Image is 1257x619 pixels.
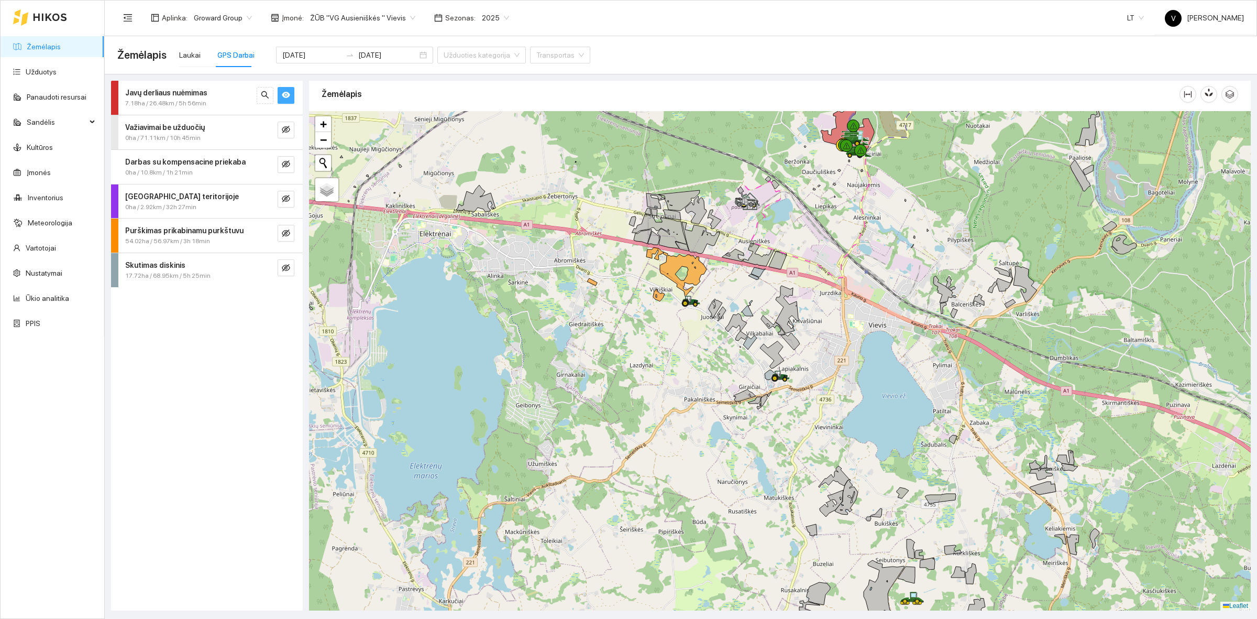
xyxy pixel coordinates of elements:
[1223,602,1248,610] a: Leaflet
[315,155,331,171] button: Initiate a new search
[320,133,327,146] span: −
[1165,14,1244,22] span: [PERSON_NAME]
[111,253,303,287] div: Skutimas diskinis17.72ha / 68.95km / 5h 25mineye-invisible
[1127,10,1144,26] span: LT
[282,229,290,239] span: eye-invisible
[26,319,40,328] a: PPIS
[111,184,303,219] div: [GEOGRAPHIC_DATA] teritorijoje0ha / 2.92km / 32h 27mineye-invisible
[125,158,246,166] strong: Darbas su kompensacine priekaba
[278,87,294,104] button: eye
[26,68,57,76] a: Užduotys
[125,271,211,281] span: 17.72ha / 68.95km / 5h 25min
[346,51,354,59] span: swap-right
[111,219,303,253] div: Purškimas prikabinamu purkštuvu54.02ha / 56.97km / 3h 18mineye-invisible
[162,12,188,24] span: Aplinka :
[26,269,62,277] a: Nustatymai
[125,123,205,132] strong: Važiavimai be užduočių
[482,10,509,26] span: 2025
[123,13,133,23] span: menu-fold
[282,125,290,135] span: eye-invisible
[320,117,327,131] span: +
[125,192,239,201] strong: [GEOGRAPHIC_DATA] teritorijoje
[125,226,244,235] strong: Purškimas prikabinamu purkštuvu
[310,10,415,26] span: ŽŪB "VG Ausieniškės " Vievis
[111,81,303,115] div: Javų derliaus nuėmimas7.18ha / 26.48km / 5h 56minsearcheye
[322,79,1179,109] div: Žemėlapis
[27,42,61,51] a: Žemėlapis
[282,91,290,101] span: eye
[346,51,354,59] span: to
[315,178,338,201] a: Layers
[27,143,53,151] a: Kultūros
[445,12,476,24] span: Sezonas :
[117,47,167,63] span: Žemėlapis
[125,133,201,143] span: 0ha / 71.11km / 10h 45min
[125,99,206,108] span: 7.18ha / 26.48km / 5h 56min
[282,264,290,274] span: eye-invisible
[125,236,210,246] span: 54.02ha / 56.97km / 3h 18min
[282,194,290,204] span: eye-invisible
[125,202,196,212] span: 0ha / 2.92km / 32h 27min
[27,93,86,101] a: Panaudoti resursai
[278,122,294,138] button: eye-invisible
[278,259,294,276] button: eye-invisible
[26,244,56,252] a: Vartotojai
[271,14,279,22] span: shop
[358,49,417,61] input: Pabaigos data
[28,219,72,227] a: Meteorologija
[28,193,63,202] a: Inventorius
[434,14,443,22] span: calendar
[282,160,290,170] span: eye-invisible
[217,49,255,61] div: GPS Darbai
[1179,86,1196,103] button: column-width
[111,150,303,184] div: Darbas su kompensacine priekaba0ha / 10.8km / 1h 21mineye-invisible
[117,7,138,28] button: menu-fold
[111,115,303,149] div: Važiavimai be užduočių0ha / 71.11km / 10h 45mineye-invisible
[1171,10,1176,27] span: V
[278,225,294,242] button: eye-invisible
[1180,90,1196,99] span: column-width
[315,132,331,148] a: Zoom out
[282,12,304,24] span: Įmonė :
[194,10,252,26] span: Groward Group
[315,116,331,132] a: Zoom in
[278,191,294,208] button: eye-invisible
[282,49,341,61] input: Pradžios data
[179,49,201,61] div: Laukai
[27,112,86,133] span: Sandėlis
[26,294,69,302] a: Ūkio analitika
[125,261,185,269] strong: Skutimas diskinis
[151,14,159,22] span: layout
[125,168,193,178] span: 0ha / 10.8km / 1h 21min
[125,89,207,97] strong: Javų derliaus nuėmimas
[278,156,294,173] button: eye-invisible
[261,91,269,101] span: search
[27,168,51,177] a: Įmonės
[257,87,273,104] button: search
